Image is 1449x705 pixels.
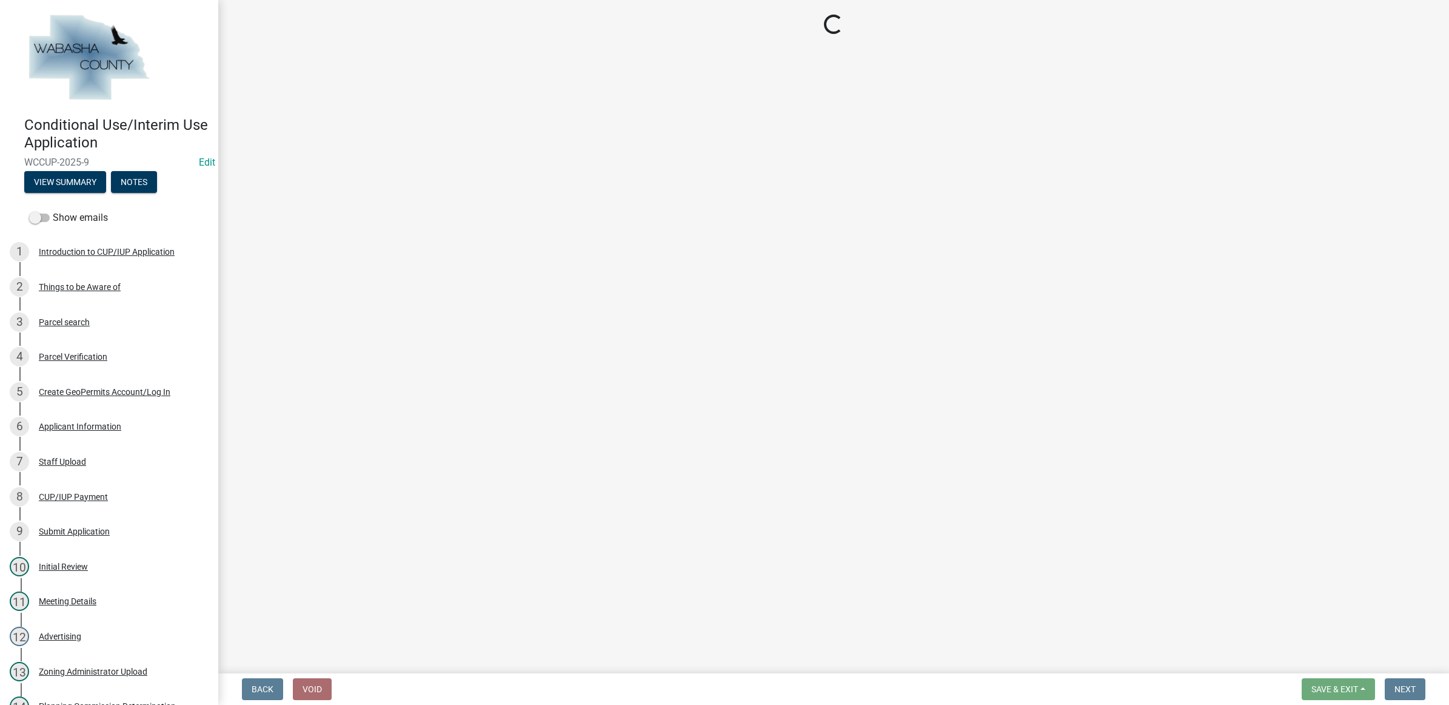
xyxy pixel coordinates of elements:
div: 6 [10,417,29,436]
div: 13 [10,662,29,681]
div: 9 [10,522,29,541]
img: Wabasha County, Minnesota [24,13,153,104]
div: 12 [10,627,29,646]
div: Things to be Aware of [39,283,121,291]
div: 11 [10,592,29,611]
span: Save & Exit [1311,684,1358,694]
label: Show emails [29,211,108,225]
button: Notes [111,171,157,193]
span: Back [252,684,273,694]
a: Edit [199,157,215,168]
button: Save & Exit [1302,678,1375,700]
div: CUP/IUP Payment [39,493,108,501]
div: Applicant Information [39,422,121,431]
div: 10 [10,557,29,576]
button: Back [242,678,283,700]
span: WCCUP-2025-9 [24,157,194,168]
div: Parcel Verification [39,352,107,361]
div: Initial Review [39,562,88,571]
div: 4 [10,347,29,366]
div: Create GeoPermits Account/Log In [39,388,170,396]
div: 8 [10,487,29,507]
div: 1 [10,242,29,261]
div: Zoning Administrator Upload [39,667,147,676]
button: View Summary [24,171,106,193]
wm-modal-confirm: Edit Application Number [199,157,215,168]
div: 5 [10,382,29,402]
h4: Conditional Use/Interim Use Application [24,116,209,152]
div: Introduction to CUP/IUP Application [39,248,175,256]
div: Submit Application [39,527,110,536]
span: Next [1394,684,1416,694]
div: 2 [10,277,29,297]
div: Meeting Details [39,597,96,605]
div: Staff Upload [39,457,86,466]
div: 7 [10,452,29,471]
wm-modal-confirm: Summary [24,178,106,187]
div: Advertising [39,632,81,641]
button: Next [1385,678,1425,700]
wm-modal-confirm: Notes [111,178,157,187]
button: Void [293,678,332,700]
div: Parcel search [39,318,90,326]
div: 3 [10,312,29,332]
